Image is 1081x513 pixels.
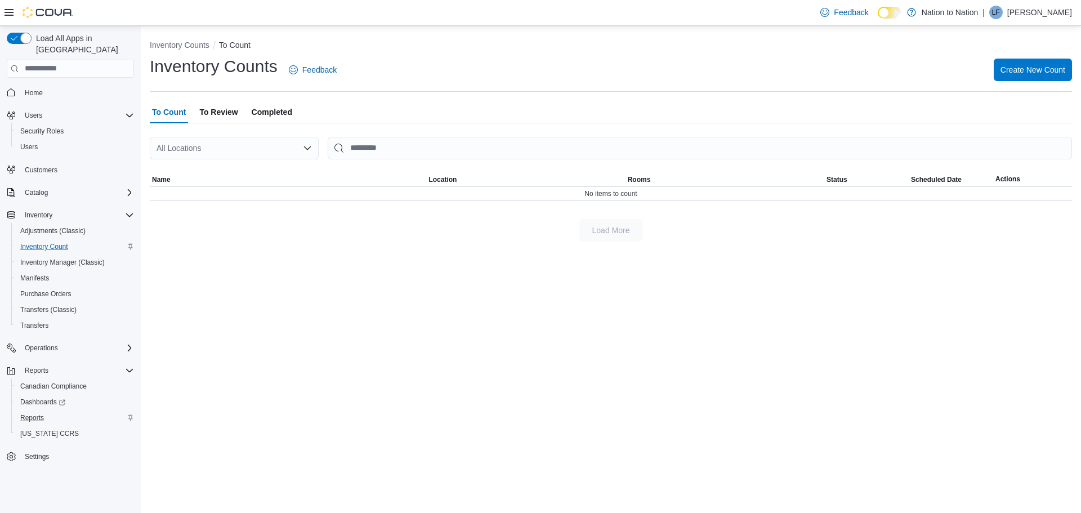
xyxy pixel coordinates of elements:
[20,86,47,100] a: Home
[11,318,139,333] button: Transfers
[252,101,292,123] span: Completed
[11,426,139,441] button: [US_STATE] CCRS
[11,139,139,155] button: Users
[592,225,630,236] span: Load More
[1000,64,1065,75] span: Create New Count
[20,364,134,377] span: Reports
[199,101,238,123] span: To Review
[25,88,43,97] span: Home
[20,382,87,391] span: Canadian Compliance
[11,410,139,426] button: Reports
[152,101,186,123] span: To Count
[16,224,134,238] span: Adjustments (Classic)
[20,208,57,222] button: Inventory
[16,140,42,154] a: Users
[16,240,73,253] a: Inventory Count
[25,111,42,120] span: Users
[982,6,985,19] p: |
[20,163,134,177] span: Customers
[16,395,70,409] a: Dashboards
[20,321,48,330] span: Transfers
[16,287,76,301] a: Purchase Orders
[878,7,901,19] input: Dark Mode
[284,59,341,81] a: Feedback
[816,1,873,24] a: Feedback
[2,363,139,378] button: Reports
[20,413,44,422] span: Reports
[16,319,53,332] a: Transfers
[23,7,73,18] img: Cova
[11,270,139,286] button: Manifests
[989,6,1003,19] div: Lisa Fisher
[7,80,134,494] nav: Complex example
[11,378,139,394] button: Canadian Compliance
[16,427,83,440] a: [US_STATE] CCRS
[11,286,139,302] button: Purchase Orders
[827,175,847,184] span: Status
[20,450,53,463] a: Settings
[16,256,134,269] span: Inventory Manager (Classic)
[628,175,651,184] span: Rooms
[20,449,134,463] span: Settings
[994,59,1072,81] button: Create New Count
[20,208,134,222] span: Inventory
[922,6,978,19] p: Nation to Nation
[152,175,171,184] span: Name
[584,189,637,198] span: No items to count
[20,364,53,377] button: Reports
[16,303,134,316] span: Transfers (Classic)
[16,224,90,238] a: Adjustments (Classic)
[328,137,1072,159] input: This is a search bar. After typing your query, hit enter to filter the results lower in the page.
[2,108,139,123] button: Users
[1007,6,1072,19] p: [PERSON_NAME]
[16,287,134,301] span: Purchase Orders
[20,109,47,122] button: Users
[20,186,52,199] button: Catalog
[2,207,139,223] button: Inventory
[20,289,72,298] span: Purchase Orders
[20,341,62,355] button: Operations
[150,41,209,50] button: Inventory Counts
[909,173,993,186] button: Scheduled Date
[25,166,57,175] span: Customers
[16,124,134,138] span: Security Roles
[834,7,868,18] span: Feedback
[20,142,38,151] span: Users
[16,319,134,332] span: Transfers
[626,173,824,186] button: Rooms
[16,256,109,269] a: Inventory Manager (Classic)
[11,223,139,239] button: Adjustments (Classic)
[824,173,909,186] button: Status
[11,123,139,139] button: Security Roles
[25,344,58,353] span: Operations
[25,366,48,375] span: Reports
[16,380,134,393] span: Canadian Compliance
[2,340,139,356] button: Operations
[20,305,77,314] span: Transfers (Classic)
[219,41,251,50] button: To Count
[303,144,312,153] button: Open list of options
[11,239,139,255] button: Inventory Count
[20,109,134,122] span: Users
[2,448,139,465] button: Settings
[2,84,139,101] button: Home
[150,55,278,78] h1: Inventory Counts
[20,242,68,251] span: Inventory Count
[25,452,49,461] span: Settings
[20,341,134,355] span: Operations
[25,211,52,220] span: Inventory
[11,302,139,318] button: Transfers (Classic)
[11,255,139,270] button: Inventory Manager (Classic)
[16,240,134,253] span: Inventory Count
[426,173,625,186] button: Location
[20,258,105,267] span: Inventory Manager (Classic)
[16,124,68,138] a: Security Roles
[16,303,81,316] a: Transfers (Classic)
[911,175,962,184] span: Scheduled Date
[16,395,134,409] span: Dashboards
[25,188,48,197] span: Catalog
[150,173,426,186] button: Name
[20,398,65,407] span: Dashboards
[32,33,134,55] span: Load All Apps in [GEOGRAPHIC_DATA]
